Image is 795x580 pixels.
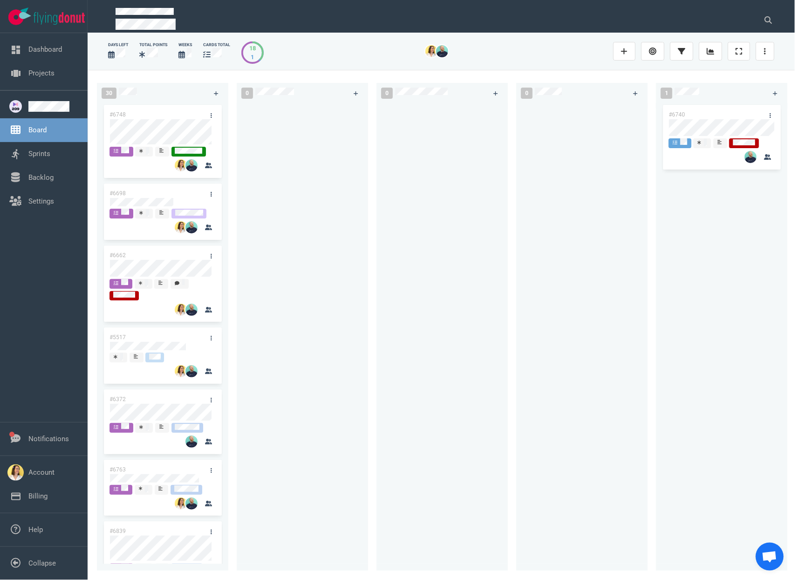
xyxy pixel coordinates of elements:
img: 26 [425,45,438,57]
img: 26 [745,151,757,163]
a: Account [28,468,55,477]
img: 26 [436,45,448,57]
div: 1 [249,53,256,61]
a: Collapse [28,559,56,567]
a: #6763 [110,466,126,473]
img: 26 [175,159,187,171]
a: #6372 [110,396,126,403]
a: Settings [28,197,54,205]
a: #6748 [110,111,126,118]
img: Flying Donut text logo [34,12,85,25]
div: Total Points [139,42,167,48]
img: 26 [175,498,187,510]
img: 26 [175,365,187,377]
a: #6839 [110,528,126,534]
span: 0 [381,88,393,99]
img: 26 [175,221,187,233]
a: Board [28,126,47,134]
img: 26 [185,498,198,510]
a: #6662 [110,252,126,259]
a: Help [28,525,43,534]
a: Sprints [28,150,50,158]
a: Dashboard [28,45,62,54]
div: days left [108,42,128,48]
span: 0 [241,88,253,99]
div: Weeks [178,42,192,48]
img: 26 [185,365,198,377]
a: Projects [28,69,55,77]
span: 0 [521,88,533,99]
img: 26 [185,436,198,448]
a: #6740 [669,111,685,118]
div: cards total [203,42,230,48]
img: 26 [185,221,198,233]
img: 26 [185,304,198,316]
a: Billing [28,492,48,500]
span: 1 [661,88,672,99]
div: 18 [249,44,256,53]
a: Notifications [28,435,69,443]
span: 30 [102,88,117,99]
img: 26 [185,159,198,171]
a: Backlog [28,173,54,182]
img: 26 [175,304,187,316]
div: Ouvrir le chat [756,543,784,571]
a: #5517 [110,334,126,341]
a: #6698 [110,190,126,197]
